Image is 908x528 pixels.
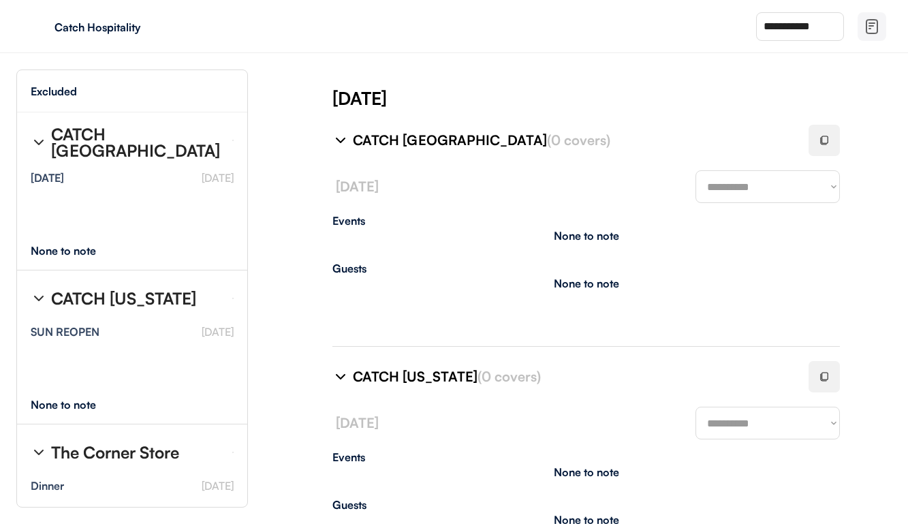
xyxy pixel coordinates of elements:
[554,467,619,478] div: None to note
[31,172,64,183] div: [DATE]
[353,367,792,386] div: CATCH [US_STATE]
[202,479,234,493] font: [DATE]
[336,178,379,195] font: [DATE]
[478,368,541,385] font: (0 covers)
[332,263,840,274] div: Guests
[547,131,610,149] font: (0 covers)
[332,369,349,385] img: chevron-right%20%281%29.svg
[864,18,880,35] img: file-02.svg
[31,290,47,307] img: chevron-right%20%281%29.svg
[31,86,77,97] div: Excluded
[554,514,619,525] div: None to note
[54,22,226,33] div: Catch Hospitality
[51,126,221,159] div: CATCH [GEOGRAPHIC_DATA]
[202,325,234,339] font: [DATE]
[31,326,99,337] div: SUN REOPEN
[27,16,49,37] img: yH5BAEAAAAALAAAAAABAAEAAAIBRAA7
[31,134,47,151] img: chevron-right%20%281%29.svg
[31,245,121,256] div: None to note
[51,444,179,461] div: The Corner Store
[353,131,792,150] div: CATCH [GEOGRAPHIC_DATA]
[31,399,121,410] div: None to note
[332,215,840,226] div: Events
[31,444,47,461] img: chevron-right%20%281%29.svg
[332,132,349,149] img: chevron-right%20%281%29.svg
[554,230,619,241] div: None to note
[336,414,379,431] font: [DATE]
[332,499,840,510] div: Guests
[332,452,840,463] div: Events
[554,278,619,289] div: None to note
[31,480,64,491] div: Dinner
[202,171,234,185] font: [DATE]
[332,86,908,110] div: [DATE]
[51,290,196,307] div: CATCH [US_STATE]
